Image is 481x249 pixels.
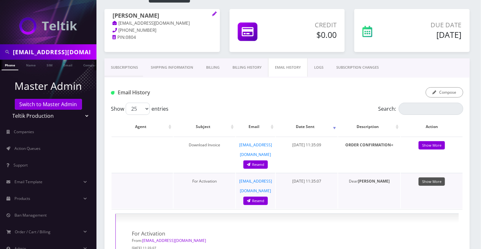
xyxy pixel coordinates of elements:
[174,137,235,172] td: Download Invoice
[338,117,401,136] th: Description: activate to sort column ascending
[15,99,82,110] a: Switch to Master Admin
[14,162,28,168] span: Support
[236,117,275,136] th: Email: activate to sort column ascending
[19,17,77,35] img: Teltik Production
[111,103,168,115] label: Show entries
[113,20,190,27] a: [EMAIL_ADDRESS][DOMAIN_NAME]
[239,178,272,193] a: [EMAIL_ADDRESS][DOMAIN_NAME]
[292,178,321,184] span: [DATE] 11:35:07
[226,58,268,77] a: Billing History
[112,117,173,136] th: Agent: activate to sort column ascending
[43,60,56,70] a: SIM
[142,238,206,243] a: [EMAIL_ADDRESS][DOMAIN_NAME]
[399,103,463,115] input: Search:
[292,142,321,148] span: [DATE] 11:35:09
[283,20,337,30] p: Credit
[174,117,235,136] th: Subject: activate to sort column ascending
[330,58,385,77] a: SUBSCRIPTION CHANGES
[2,60,18,70] a: Phone
[80,60,102,70] a: Company
[113,34,126,41] a: PIN:
[268,58,308,77] a: EMAIL HISTORY
[13,46,95,58] input: Search in Company
[14,212,47,218] span: Ban Management
[239,142,272,157] a: [EMAIL_ADDRESS][DOMAIN_NAME]
[126,34,136,40] span: 0804
[111,90,222,96] h1: Email History
[378,103,463,115] label: Search:
[399,20,462,30] p: Due Date
[132,230,278,237] h1: For Activation
[399,30,462,39] h5: [DATE]
[132,237,278,244] p: From:
[243,160,268,169] a: Resend
[14,129,34,134] span: Companies
[200,58,226,77] a: Billing
[14,179,42,185] span: Email Template
[23,60,39,70] a: Name
[113,12,212,20] h1: [PERSON_NAME]
[126,103,150,115] select: Showentries
[119,27,157,33] span: [PHONE_NUMBER]
[104,58,144,77] a: Subscriptions
[174,173,235,209] td: For Activation
[243,197,268,205] a: Resend
[283,30,337,39] h5: $0.00
[358,178,390,184] strong: [PERSON_NAME]
[60,60,76,70] a: Email
[144,58,200,77] a: Shipping Information
[276,117,338,136] th: Date Sent: activate to sort column ascending
[14,196,30,201] span: Products
[341,176,397,186] p: Dear
[345,142,393,148] strong: ORDER CONFIRMATION<
[14,146,41,151] span: Action Queues
[419,177,445,186] a: Show More
[308,58,330,77] a: LOGS
[401,117,463,136] th: Action
[419,141,445,150] a: Show More
[15,229,51,235] span: Order / Cart / Billing
[426,87,463,98] button: Compose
